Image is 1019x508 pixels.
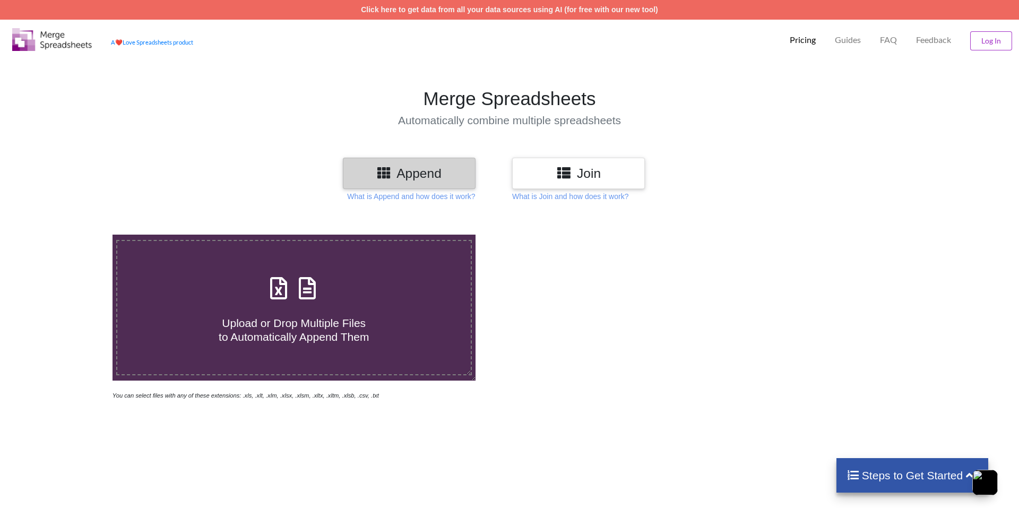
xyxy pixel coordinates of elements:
[512,191,628,202] p: What is Join and how does it work?
[916,36,951,44] span: Feedback
[847,469,978,482] h4: Steps to Get Started
[520,166,637,181] h3: Join
[347,191,475,202] p: What is Append and how does it work?
[351,166,468,181] h3: Append
[115,39,123,46] span: heart
[835,35,861,46] p: Guides
[361,5,658,14] a: Click here to get data from all your data sources using AI (for free with our new tool)
[790,35,816,46] p: Pricing
[12,28,92,51] img: Logo.png
[219,317,369,342] span: Upload or Drop Multiple Files to Automatically Append Them
[113,392,379,399] i: You can select files with any of these extensions: .xls, .xlt, .xlm, .xlsx, .xlsm, .xltx, .xltm, ...
[970,31,1012,50] button: Log In
[880,35,897,46] p: FAQ
[111,39,193,46] a: AheartLove Spreadsheets product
